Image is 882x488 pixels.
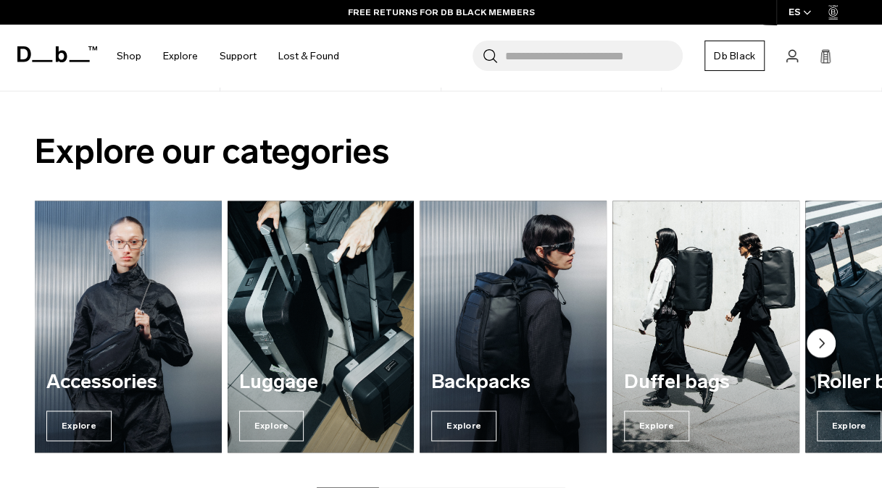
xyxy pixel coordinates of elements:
[420,201,607,453] a: Backpacks Explore
[612,201,799,453] a: Duffel bags Explore
[228,201,415,453] div: 2 / 7
[239,411,304,441] span: Explore
[807,329,836,361] button: Next slide
[624,371,788,393] h3: Duffel bags
[624,411,689,441] span: Explore
[228,201,415,453] a: Luggage Explore
[348,6,535,19] a: FREE RETURNS FOR DB BLACK MEMBERS
[163,30,198,82] a: Explore
[35,126,847,177] h2: Explore our categories
[35,201,222,453] div: 1 / 7
[612,201,799,453] div: 4 / 7
[420,201,607,453] div: 3 / 7
[239,371,403,393] h3: Luggage
[431,411,496,441] span: Explore
[278,30,339,82] a: Lost & Found
[704,41,765,71] a: Db Black
[220,30,257,82] a: Support
[117,30,141,82] a: Shop
[106,25,350,88] nav: Main Navigation
[431,371,595,393] h3: Backpacks
[35,201,222,453] a: Accessories Explore
[46,411,112,441] span: Explore
[46,371,210,393] h3: Accessories
[817,411,882,441] span: Explore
